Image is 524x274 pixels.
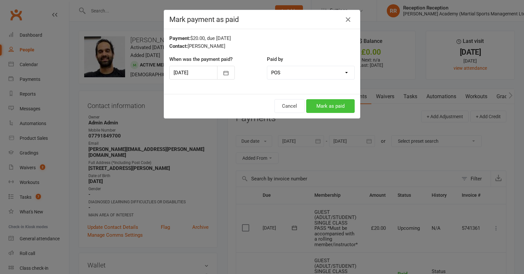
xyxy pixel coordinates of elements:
label: Paid by [267,55,283,63]
strong: Contact: [169,43,188,49]
button: Close [343,14,353,25]
strong: Payment: [169,35,190,41]
button: Mark as paid [306,99,355,113]
h4: Mark payment as paid [169,15,355,24]
div: $20.00, due [DATE] [169,34,355,42]
label: When was the payment paid? [169,55,233,63]
div: [PERSON_NAME] [169,42,355,50]
button: Cancel [274,99,305,113]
